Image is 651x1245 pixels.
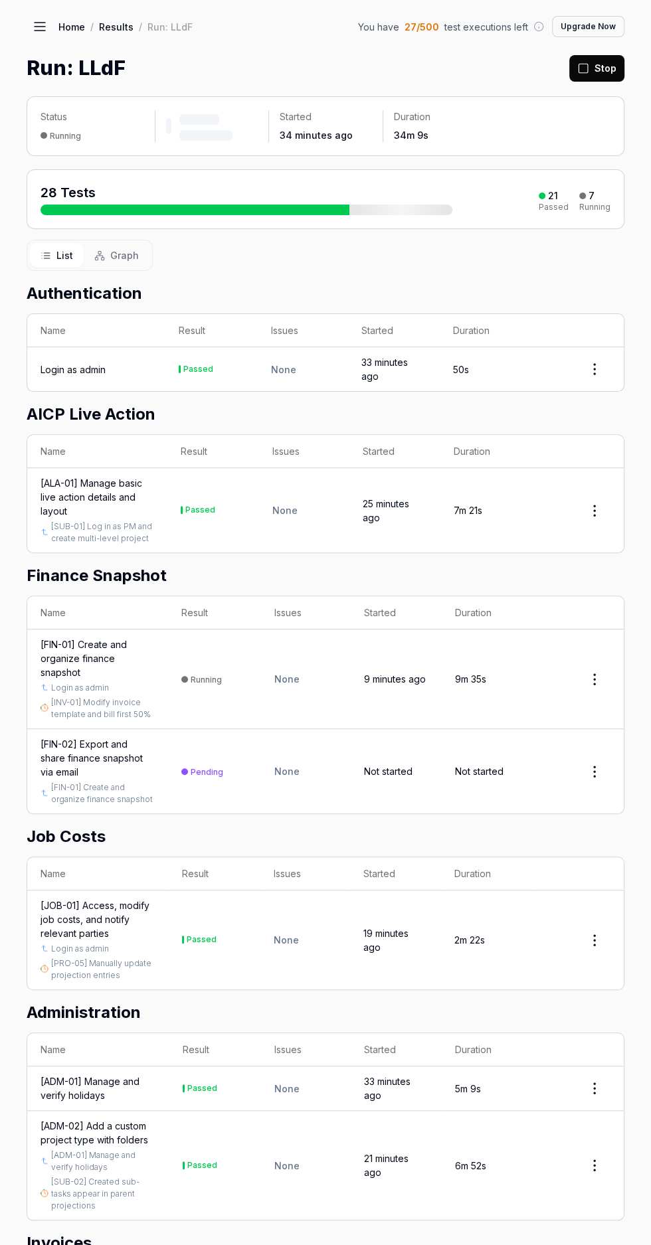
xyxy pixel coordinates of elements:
th: Started [348,314,440,347]
th: Result [168,596,261,629]
div: Running [191,675,222,685]
td: Not started [441,729,533,813]
a: Login as admin [51,682,109,694]
button: Upgrade Now [552,16,624,37]
div: 21 [548,190,558,202]
div: / [139,20,142,33]
a: [ALA-01] Manage basic live action details and layout [41,476,154,518]
th: Result [167,435,259,468]
time: 7m 21s [454,505,482,516]
a: Results [99,20,134,33]
h2: Job Costs [27,825,624,849]
th: Issues [258,314,348,347]
div: Running [579,203,610,211]
th: Result [169,857,260,890]
h2: AICP Live Action [27,402,624,426]
th: Started [351,1033,442,1066]
span: Graph [110,248,139,262]
p: Duration [394,110,486,124]
th: Issues [260,857,350,890]
a: Login as admin [41,363,106,376]
a: [FIN-01] Create and organize finance snapshot [41,637,155,679]
div: None [274,1082,337,1096]
div: Passed [183,365,213,373]
p: Started [280,110,372,124]
a: [FIN-01] Create and organize finance snapshot [51,782,155,805]
time: 6m 52s [455,1160,486,1171]
div: None [274,672,337,686]
a: [FIN-02] Export and share finance snapshot via email [41,737,155,779]
a: [SUB-02] Created sub-tasks appear in parent projections [51,1176,156,1212]
th: Name [27,1033,169,1066]
div: Run: LLdF [147,20,193,33]
h2: Authentication [27,282,624,305]
time: 25 minutes ago [363,498,409,523]
th: Name [27,435,167,468]
span: test executions left [444,20,528,34]
th: Issues [261,1033,351,1066]
a: Home [58,20,85,33]
time: 9m 35s [454,673,486,685]
div: None [272,503,336,517]
th: Duration [440,435,533,468]
div: Passed [187,1084,217,1092]
time: 19 minutes ago [363,928,409,953]
th: Duration [441,857,533,890]
th: Name [27,314,165,347]
span: 28 Tests [41,185,96,201]
button: Graph [84,243,149,268]
button: List [30,243,84,268]
a: [INV-01] Modify invoice template and bill first 50% [51,697,155,720]
th: Result [169,1033,260,1066]
p: Status [41,110,144,124]
h1: Run: LLdF [27,53,126,83]
th: Started [349,435,441,468]
th: Result [165,314,258,347]
div: Passed [539,203,569,211]
th: Name [27,596,168,629]
a: Login as admin [51,943,109,955]
time: 33 minutes ago [364,1076,411,1101]
a: [ADM-01] Manage and verify holidays [41,1074,156,1102]
span: List [56,248,73,262]
time: 9 minutes ago [363,673,425,685]
time: 50s [453,364,469,375]
th: Duration [441,596,533,629]
button: Stop [569,55,624,82]
time: 34m 9s [394,129,428,141]
th: Issues [259,435,349,468]
span: 27 / 500 [405,20,439,34]
a: [PRO-05] Manually update projection entries [51,957,155,981]
div: Running [50,131,81,141]
a: [SUB-01] Log in as PM and create multi-level project [51,521,154,544]
div: 7 [589,190,595,202]
time: 33 minutes ago [361,357,408,382]
th: Started [350,596,441,629]
div: Passed [187,936,217,944]
span: You have [358,20,399,34]
div: Pending [191,767,223,777]
time: 34 minutes ago [280,129,353,141]
time: 2m 22s [454,934,485,946]
th: Issues [260,596,350,629]
a: [ADM-02] Add a custom project type with folders [41,1119,156,1147]
a: [JOB-01] Access, modify job costs, and notify relevant parties [41,898,155,940]
th: Duration [442,1033,533,1066]
div: None [274,1159,337,1173]
div: None [271,363,335,376]
div: Passed [185,506,215,514]
div: Passed [187,1161,217,1169]
div: / [90,20,94,33]
td: Not started [350,729,441,813]
th: Name [27,857,169,890]
a: [ADM-01] Manage and verify holidays [51,1149,156,1173]
h2: Finance Snapshot [27,564,624,588]
div: None [274,764,337,778]
th: Started [350,857,441,890]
